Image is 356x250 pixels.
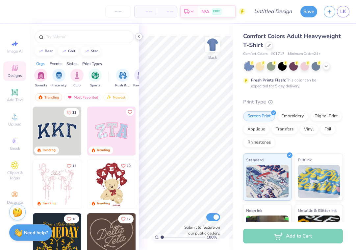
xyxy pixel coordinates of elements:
span: # C1717 [271,51,285,57]
img: Parent's Weekend Image [137,72,145,79]
button: filter button [52,69,66,88]
span: Decorate [7,200,23,205]
span: 15 [72,164,76,168]
img: Metallic & Glitter Ink [298,216,340,248]
img: e74243e0-e378-47aa-a400-bc6bcb25063a [136,160,184,209]
div: Foil [320,125,336,134]
div: Trending [42,148,56,153]
button: Like [118,215,134,223]
img: Back [206,38,219,51]
span: Minimum Order: 24 + [288,51,321,57]
div: Trending [42,201,56,206]
div: filter for Fraternity [52,69,66,88]
span: Clipart & logos [3,170,26,181]
img: trend_line.gif [84,49,89,53]
span: Comfort Colors [243,51,267,57]
img: 83dda5b0-2158-48ca-832c-f6b4ef4c4536 [33,160,82,209]
button: filter button [115,69,130,88]
div: Vinyl [300,125,318,134]
span: Fraternity [52,83,66,88]
div: Styles [66,61,77,67]
div: This color can be expedited for 5 day delivery. [251,77,332,89]
div: Print Type [243,98,343,106]
img: 5ee11766-d822-42f5-ad4e-763472bf8dcf [136,107,184,155]
input: – – [105,6,131,17]
span: Standard [246,156,264,163]
img: Puff Ink [298,165,340,198]
div: Transfers [271,125,298,134]
button: bear [35,46,56,56]
span: LK [340,8,346,15]
div: filter for Rush & Bid [115,69,130,88]
div: Rhinestones [243,138,275,148]
div: star [91,49,98,53]
img: Sorority Image [37,72,45,79]
input: Try "Alpha" [45,34,130,40]
button: star [81,46,101,56]
div: Events [50,61,62,67]
strong: Fresh Prints Flash: [251,78,286,83]
button: Like [126,108,134,116]
span: 10 [127,164,131,168]
button: golf [58,46,78,56]
span: Greek [10,146,20,151]
button: Like [64,215,79,223]
span: Add Text [7,97,23,102]
span: Upload [8,122,21,127]
span: Neon Ink [246,207,262,214]
span: Parent's Weekend [133,83,148,88]
div: Newest [103,93,128,101]
span: 17 [127,217,131,221]
img: Fraternity Image [55,72,63,79]
button: Like [64,161,79,170]
img: Sports Image [91,72,99,79]
img: trending.gif [38,95,43,100]
div: Print Types [82,61,102,67]
button: filter button [34,69,47,88]
span: Puff Ink [298,156,312,163]
button: filter button [89,69,102,88]
img: trend_line.gif [62,49,67,53]
img: 3b9aba4f-e317-4aa7-a679-c95a879539bd [33,107,82,155]
div: filter for Club [70,69,84,88]
span: Image AI [7,49,23,54]
div: Back [208,55,217,60]
label: Submit to feature on our public gallery. [181,224,220,236]
button: Like [64,108,79,117]
img: 9980f5e8-e6a1-4b4a-8839-2b0e9349023c [87,107,136,155]
img: most_fav.gif [67,95,72,100]
span: 33 [72,111,76,114]
span: N/A [201,8,209,15]
span: 18 [72,217,76,221]
input: Untitled Design [249,5,297,18]
div: Orgs [36,61,45,67]
img: edfb13fc-0e43-44eb-bea2-bf7fc0dd67f9 [81,107,130,155]
span: Sorority [35,83,47,88]
span: Metallic & Glitter Ink [298,207,337,214]
strong: Need help? [24,230,48,236]
div: filter for Parent's Weekend [133,69,148,88]
div: Applique [243,125,269,134]
img: d12a98c7-f0f7-4345-bf3a-b9f1b718b86e [81,160,130,209]
span: FREE [213,9,220,14]
div: Trending [35,93,62,101]
img: Newest.gif [106,95,112,100]
div: Digital Print [310,111,342,121]
img: Neon Ink [246,216,289,248]
span: Designs [8,73,22,78]
div: Trending [96,148,110,153]
button: filter button [133,69,148,88]
span: – – [139,8,152,15]
div: golf [68,49,75,53]
span: Club [73,83,81,88]
div: Trending [96,201,110,206]
button: Save [300,6,317,17]
img: Standard [246,165,289,198]
img: Club Image [73,72,81,79]
img: trend_line.gif [38,49,43,53]
img: Rush & Bid Image [119,72,127,79]
div: bear [45,49,53,53]
div: filter for Sports [89,69,102,88]
img: 587403a7-0594-4a7f-b2bd-0ca67a3ff8dd [87,160,136,209]
div: filter for Sorority [34,69,47,88]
